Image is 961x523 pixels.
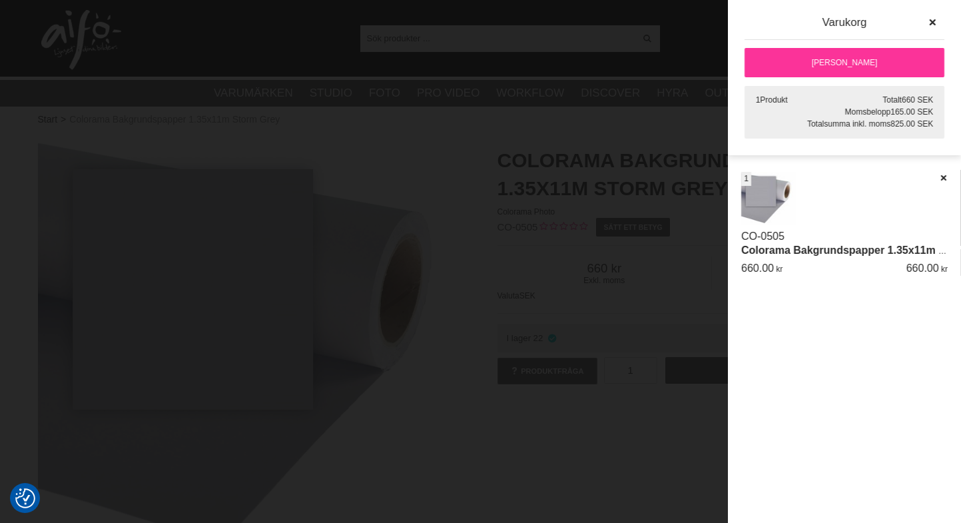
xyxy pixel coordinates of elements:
[15,488,35,508] img: Revisit consent button
[760,95,787,105] span: Produkt
[741,172,795,226] img: Colorama Bakgrundspapper 1.35x11m Storm Grey
[902,95,933,105] span: 660 SEK
[822,16,867,29] span: Varukorg
[845,107,891,117] span: Momsbelopp
[890,119,933,129] span: 825.00 SEK
[882,95,902,105] span: Totalt
[741,231,785,242] a: CO-0505
[15,486,35,510] button: Samtyckesinställningar
[745,48,944,77] a: [PERSON_NAME]
[744,173,749,185] span: 1
[756,95,761,105] span: 1
[906,262,939,274] span: 660.00
[890,107,933,117] span: 165.00 SEK
[741,262,774,274] span: 660.00
[807,119,890,129] span: Totalsumma inkl. moms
